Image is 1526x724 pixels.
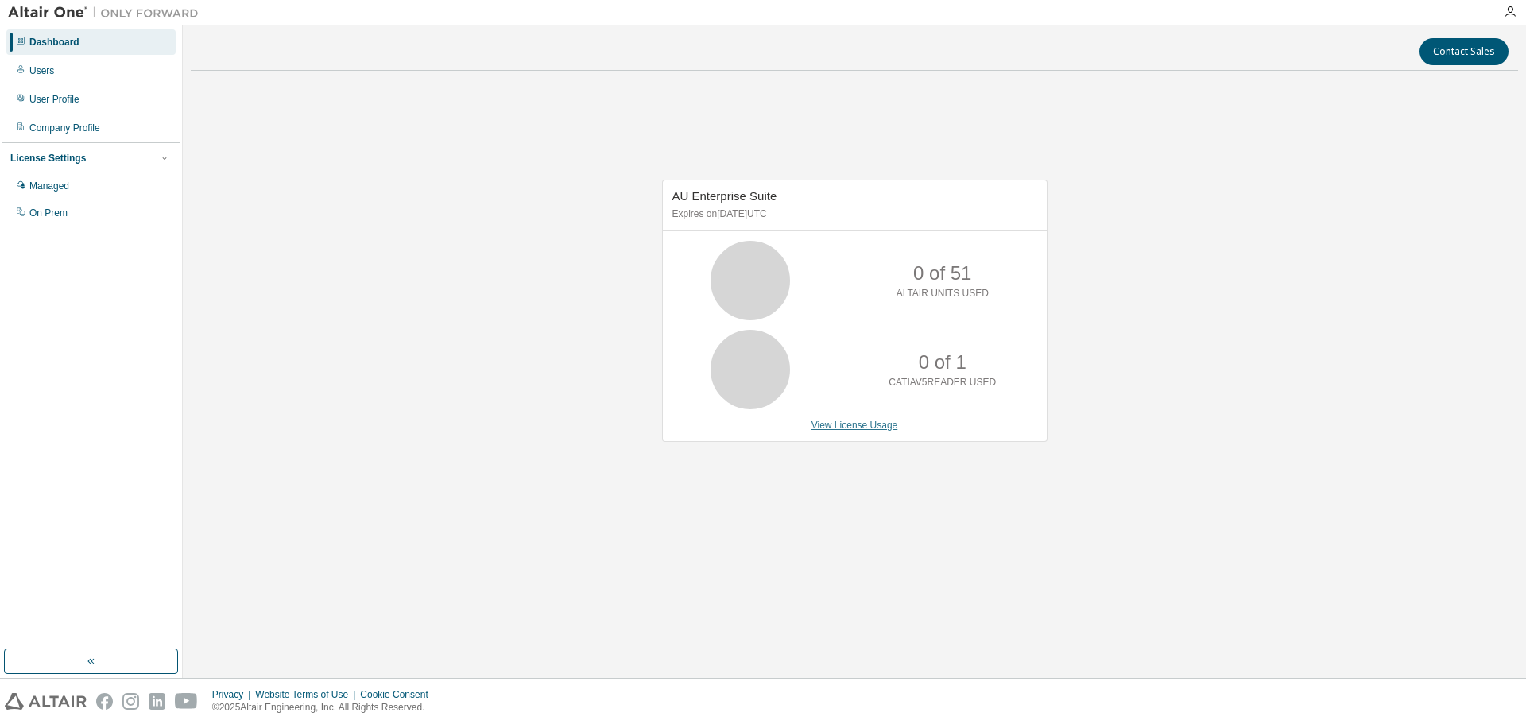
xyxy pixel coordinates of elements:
[149,693,165,710] img: linkedin.svg
[29,122,100,134] div: Company Profile
[1419,38,1509,65] button: Contact Sales
[913,260,971,287] p: 0 of 51
[175,693,198,710] img: youtube.svg
[122,693,139,710] img: instagram.svg
[811,420,898,431] a: View License Usage
[255,688,360,701] div: Website Terms of Use
[10,152,86,165] div: License Settings
[29,180,69,192] div: Managed
[5,693,87,710] img: altair_logo.svg
[672,189,777,203] span: AU Enterprise Suite
[96,693,113,710] img: facebook.svg
[29,36,79,48] div: Dashboard
[889,376,996,389] p: CATIAV5READER USED
[672,207,1033,221] p: Expires on [DATE] UTC
[212,688,255,701] div: Privacy
[29,93,79,106] div: User Profile
[897,287,989,300] p: ALTAIR UNITS USED
[29,207,68,219] div: On Prem
[29,64,54,77] div: Users
[8,5,207,21] img: Altair One
[360,688,437,701] div: Cookie Consent
[212,701,438,714] p: © 2025 Altair Engineering, Inc. All Rights Reserved.
[919,349,966,376] p: 0 of 1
